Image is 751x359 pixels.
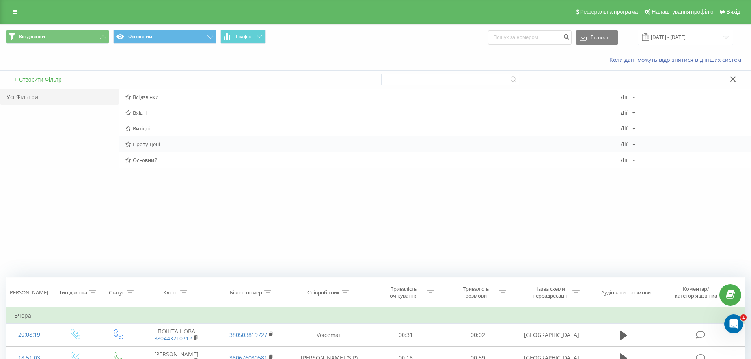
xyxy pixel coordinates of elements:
span: 1 [740,314,747,321]
span: Пропущені [125,141,621,147]
div: Усі Фільтри [0,89,119,105]
div: Співробітник [307,289,340,296]
span: Вхідні [125,110,621,115]
td: 00:31 [370,324,442,346]
span: Всі дзвінки [125,94,621,100]
td: Вчора [6,308,745,324]
div: Дії [621,157,628,163]
span: Графік [236,34,251,39]
button: + Створити Фільтр [12,76,64,83]
button: Всі дзвінки [6,30,109,44]
div: [PERSON_NAME] [8,289,48,296]
div: 20:08:19 [14,327,45,342]
div: Дії [621,126,628,131]
span: Основний [125,157,621,163]
iframe: Intercom live chat [724,314,743,333]
button: Основний [113,30,216,44]
span: Реферальна програма [580,9,638,15]
input: Пошук за номером [488,30,572,45]
div: Статус [109,289,125,296]
a: 380443210712 [154,335,192,342]
div: Тривалість розмови [455,286,497,299]
div: Тип дзвінка [59,289,87,296]
td: 00:02 [442,324,514,346]
div: Дії [621,110,628,115]
button: Графік [220,30,266,44]
td: Voicemail [289,324,370,346]
div: Аудіозапис розмови [601,289,651,296]
button: Експорт [576,30,618,45]
td: ПОШТА НОВА [139,324,214,346]
td: [GEOGRAPHIC_DATA] [514,324,589,346]
div: Бізнес номер [230,289,262,296]
div: Назва схеми переадресації [528,286,570,299]
span: Налаштування профілю [652,9,713,15]
span: Всі дзвінки [19,33,45,40]
button: Закрити [727,76,739,84]
div: Дії [621,94,628,100]
div: Дії [621,141,628,147]
span: Вихід [727,9,740,15]
div: Коментар/категорія дзвінка [673,286,719,299]
div: Тривалість очікування [383,286,425,299]
div: Клієнт [163,289,178,296]
a: Коли дані можуть відрізнятися вiд інших систем [609,56,745,63]
span: Вихідні [125,126,621,131]
a: 380503819727 [229,331,267,339]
